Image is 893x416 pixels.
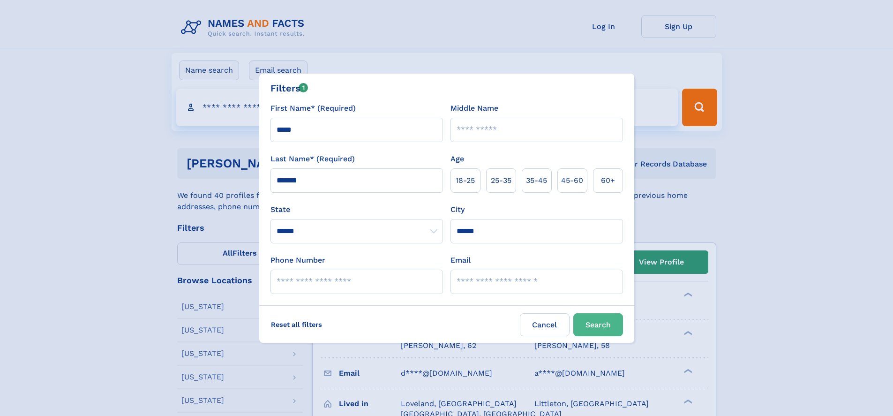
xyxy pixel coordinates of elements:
span: 18‑25 [456,175,475,186]
label: Age [450,153,464,165]
span: 25‑35 [491,175,511,186]
span: 60+ [601,175,615,186]
label: Reset all filters [265,313,328,336]
span: 35‑45 [526,175,547,186]
label: State [270,204,443,215]
label: Phone Number [270,255,325,266]
label: Middle Name [450,103,498,114]
label: Last Name* (Required) [270,153,355,165]
button: Search [573,313,623,336]
label: Cancel [520,313,570,336]
label: First Name* (Required) [270,103,356,114]
span: 45‑60 [561,175,583,186]
div: Filters [270,81,308,95]
label: Email [450,255,471,266]
label: City [450,204,465,215]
